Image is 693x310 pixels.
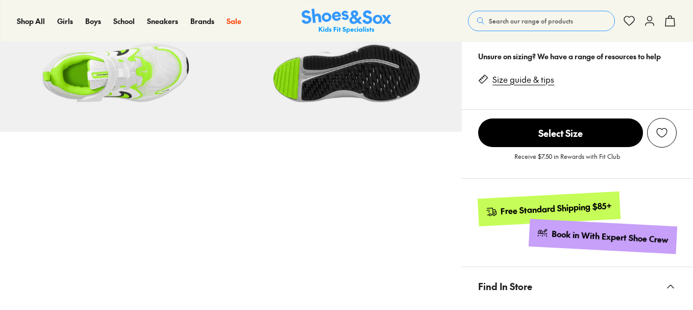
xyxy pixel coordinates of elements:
span: Sale [227,16,241,26]
a: Free Standard Shipping $85+ [478,192,621,226]
a: Size guide & tips [492,74,554,85]
div: Unsure on sizing? We have a range of resources to help [478,51,677,62]
a: Brands [190,16,214,27]
span: Search our range of products [489,16,573,26]
button: Select Size [478,118,643,148]
iframe: Find in Store [478,305,677,306]
img: SNS_Logo_Responsive.svg [302,9,391,34]
a: Book in With Expert Shoe Crew [529,219,677,254]
span: School [113,16,135,26]
span: Girls [57,16,73,26]
p: Receive $7.50 in Rewards with Fit Club [514,152,620,170]
div: Book in With Expert Shoe Crew [552,228,669,246]
a: Girls [57,16,73,27]
span: Boys [85,16,101,26]
span: Select Size [478,118,643,147]
button: Find In Store [462,267,693,305]
span: Find In Store [478,271,532,301]
a: Sneakers [147,16,178,27]
a: Boys [85,16,101,27]
a: School [113,16,135,27]
span: Shop All [17,16,45,26]
button: Add to Wishlist [647,118,677,148]
a: Shoes & Sox [302,9,391,34]
a: Sale [227,16,241,27]
span: Brands [190,16,214,26]
a: Shop All [17,16,45,27]
span: Sneakers [147,16,178,26]
button: Search our range of products [468,11,615,31]
div: Free Standard Shipping $85+ [501,200,612,217]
